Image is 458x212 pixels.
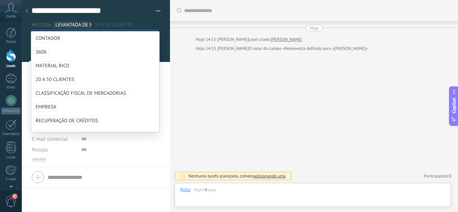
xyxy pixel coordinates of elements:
a: [PERSON_NAME] [271,36,302,43]
span: E-mail comercial [32,136,68,142]
span: 360K [34,48,49,57]
div: Lead criado: [248,36,271,43]
span: Nathália Rocha [217,37,248,42]
span: Nathália Rocha [217,46,248,51]
span: 50 A 100 CLIENTES [34,130,79,139]
span: Copilot [451,98,457,113]
a: Participantes:0 [424,173,451,179]
div: Listas [1,155,21,160]
div: WhatsApp [1,108,20,114]
div: Leads [1,64,21,68]
button: cancelar [32,157,46,162]
div: Calendário [1,132,21,136]
span: 0 [449,173,451,179]
span: MATERIAL RICO [34,61,71,70]
span: Posição [32,147,48,152]
span: O valor do campo «Nome» [248,45,298,52]
button: E-mail comercial [32,134,68,144]
span: : [190,187,191,193]
span: adicionando uma [254,173,286,179]
div: Posição [32,144,76,155]
div: Painel [1,40,21,44]
span: CONTADOR [34,34,62,43]
div: E-mail [1,177,21,182]
span: CLASSIFICAÇÃO FISCAL DE MERCADORIAS [34,89,128,98]
span: #632836 [32,22,51,28]
div: Hoje 14:55 [196,45,217,52]
div: Hoje 14:55 [196,36,217,43]
div: Hoje [310,25,319,31]
div: Chats [1,85,21,90]
span: RECUPERAÇÃO DE CRÉDITOS [34,116,100,125]
span: EMPRESA [34,102,58,112]
span: LEVANTADA DE MÃO [55,22,100,28]
div: Nenhuma tarefa planejada, comece [188,173,286,179]
span: Conta [6,14,15,19]
span: 20 A 50 CLIENTES [34,75,76,84]
span: está definido para «[PERSON_NAME]» [298,45,368,52]
span: 1 [12,194,17,199]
